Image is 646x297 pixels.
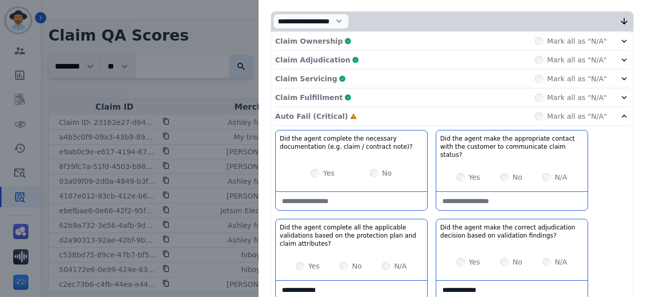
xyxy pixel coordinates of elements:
[275,111,348,121] p: Auto Fail (Critical)
[547,55,607,65] label: Mark all as "N/A"
[280,223,423,248] h3: Did the agent complete all the applicable validations based on the protection plan and claim attr...
[555,257,567,267] label: N/A
[440,135,584,159] h3: Did the agent make the appropriate contact with the customer to communicate claim status?
[394,261,407,271] label: N/A
[275,55,350,65] p: Claim Adjudication
[547,36,607,46] label: Mark all as "N/A"
[323,168,335,178] label: Yes
[352,261,362,271] label: No
[512,257,522,267] label: No
[547,111,607,121] label: Mark all as "N/A"
[555,172,567,182] label: N/A
[280,135,423,151] h3: Did the agent complete the necessary documentation (e.g. claim / contract note)?
[440,223,584,240] h3: Did the agent make the correct adjudication decision based on validation findings?
[382,168,392,178] label: No
[275,74,337,84] p: Claim Servicing
[469,172,480,182] label: Yes
[275,36,343,46] p: Claim Ownership
[512,172,522,182] label: No
[308,261,320,271] label: Yes
[469,257,480,267] label: Yes
[275,92,343,103] p: Claim Fulfillment
[547,74,607,84] label: Mark all as "N/A"
[547,92,607,103] label: Mark all as "N/A"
